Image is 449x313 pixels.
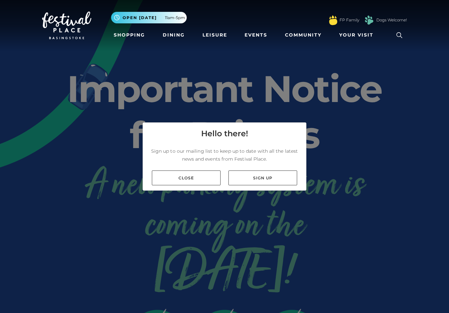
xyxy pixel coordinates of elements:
[165,15,185,21] span: 11am-5pm
[160,29,187,41] a: Dining
[376,17,407,23] a: Dogs Welcome!
[152,170,221,185] a: Close
[148,147,301,163] p: Sign up to our mailing list to keep up to date with all the latest news and events from Festival ...
[282,29,324,41] a: Community
[242,29,270,41] a: Events
[339,32,373,39] span: Your Visit
[340,17,359,23] a: FP Family
[200,29,230,41] a: Leisure
[42,12,91,39] img: Festival Place Logo
[201,128,248,140] h4: Hello there!
[111,12,187,23] button: Open [DATE] 11am-5pm
[228,170,297,185] a: Sign up
[337,29,379,41] a: Your Visit
[111,29,148,41] a: Shopping
[123,15,157,21] span: Open [DATE]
